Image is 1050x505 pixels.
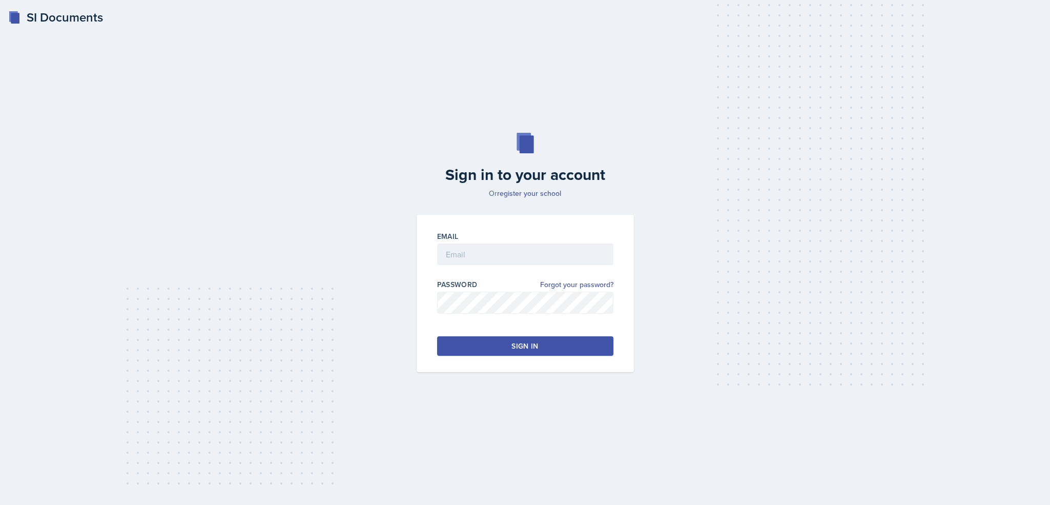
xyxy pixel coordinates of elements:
[437,231,459,241] label: Email
[437,244,613,265] input: Email
[497,188,561,198] a: register your school
[437,279,478,290] label: Password
[437,336,613,356] button: Sign in
[410,166,640,184] h2: Sign in to your account
[410,188,640,198] p: Or
[511,341,538,351] div: Sign in
[8,8,103,27] a: SI Documents
[540,279,613,290] a: Forgot your password?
